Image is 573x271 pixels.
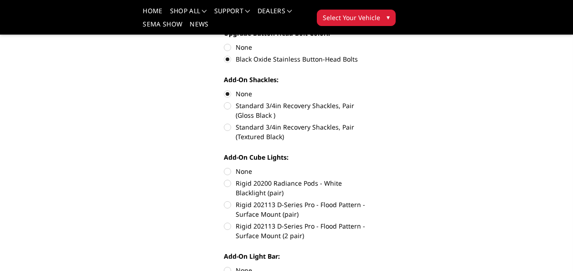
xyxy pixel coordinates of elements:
[224,42,372,52] label: None
[170,8,207,21] a: shop all
[258,8,292,21] a: Dealers
[190,21,208,34] a: News
[224,122,372,141] label: Standard 3/4in Recovery Shackles, Pair (Textured Black)
[224,178,372,198] label: Rigid 20200 Radiance Pods - White Blacklight (pair)
[224,221,372,240] label: Rigid 202113 D-Series Pro - Flood Pattern - Surface Mount (2 pair)
[387,12,390,22] span: ▾
[224,152,372,162] label: Add-On Cube Lights:
[323,13,380,22] span: Select Your Vehicle
[224,75,372,84] label: Add-On Shackles:
[224,54,372,64] label: Black Oxide Stainless Button-Head Bolts
[317,10,396,26] button: Select Your Vehicle
[224,101,372,120] label: Standard 3/4in Recovery Shackles, Pair (Gloss Black )
[224,167,372,176] label: None
[214,8,250,21] a: Support
[143,8,162,21] a: Home
[527,227,573,271] iframe: Chat Widget
[224,200,372,219] label: Rigid 202113 D-Series Pro - Flood Pattern - Surface Mount (pair)
[143,21,182,34] a: SEMA Show
[224,251,372,261] label: Add-On Light Bar:
[224,89,372,99] label: None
